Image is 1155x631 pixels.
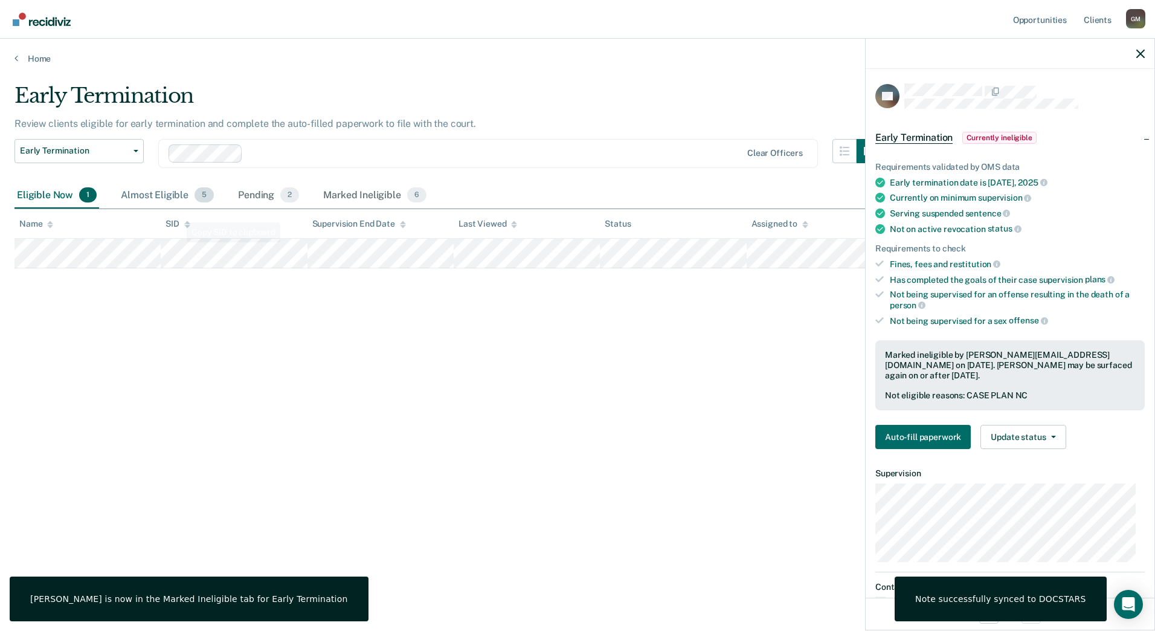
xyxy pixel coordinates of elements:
[875,468,1145,479] dt: Supervision
[1126,9,1145,28] div: G M
[950,259,1000,269] span: restitution
[988,224,1021,233] span: status
[458,219,517,229] div: Last Viewed
[875,425,976,449] a: Navigate to form link
[915,594,1086,604] div: Note successfully synced to DOCSTARS
[978,193,1031,202] span: supervision
[30,594,348,604] div: [PERSON_NAME] is now in the Marked Ineligible tab for Early Termination
[885,390,1135,401] div: Not eligible reasons: CASE PLAN NC
[890,315,1145,326] div: Not being supervised for a sex
[195,187,214,203] span: 5
[19,219,53,229] div: Name
[890,259,1145,270] div: Fines, fees and
[751,219,808,229] div: Assigned to
[407,187,426,203] span: 6
[866,598,1154,630] div: 2 / 2
[14,183,99,209] div: Eligible Now
[980,425,1066,449] button: Update status
[875,162,1145,172] div: Requirements validated by OMS data
[312,219,406,229] div: Supervision End Date
[14,83,881,118] div: Early Termination
[890,290,1145,310] div: Not being supervised for an offense resulting in the death of a
[875,244,1145,254] div: Requirements to check
[962,132,1037,144] span: Currently ineligible
[875,425,971,449] button: Auto-fill paperwork
[866,118,1154,157] div: Early TerminationCurrently ineligible
[79,187,97,203] span: 1
[20,146,129,156] span: Early Termination
[1085,274,1115,284] span: plans
[1018,178,1047,187] span: 2025
[890,224,1145,235] div: Not on active revocation
[14,53,1141,64] a: Home
[890,208,1145,219] div: Serving suspended
[1114,590,1143,619] div: Open Intercom Messenger
[875,582,1145,592] dt: Contact
[13,13,71,26] img: Recidiviz
[747,148,803,158] div: Clear officers
[890,177,1145,188] div: Early termination date is [DATE],
[1009,315,1048,325] span: offense
[890,300,925,310] span: person
[1126,9,1145,28] button: Profile dropdown button
[890,274,1145,285] div: Has completed the goals of their case supervision
[118,183,216,209] div: Almost Eligible
[890,192,1145,203] div: Currently on minimum
[885,350,1135,380] div: Marked ineligible by [PERSON_NAME][EMAIL_ADDRESS][DOMAIN_NAME] on [DATE]. [PERSON_NAME] may be su...
[280,187,299,203] span: 2
[14,118,476,129] p: Review clients eligible for early termination and complete the auto-filled paperwork to file with...
[605,219,631,229] div: Status
[166,219,190,229] div: SID
[321,183,429,209] div: Marked Ineligible
[236,183,301,209] div: Pending
[875,132,953,144] span: Early Termination
[965,209,1011,218] span: sentence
